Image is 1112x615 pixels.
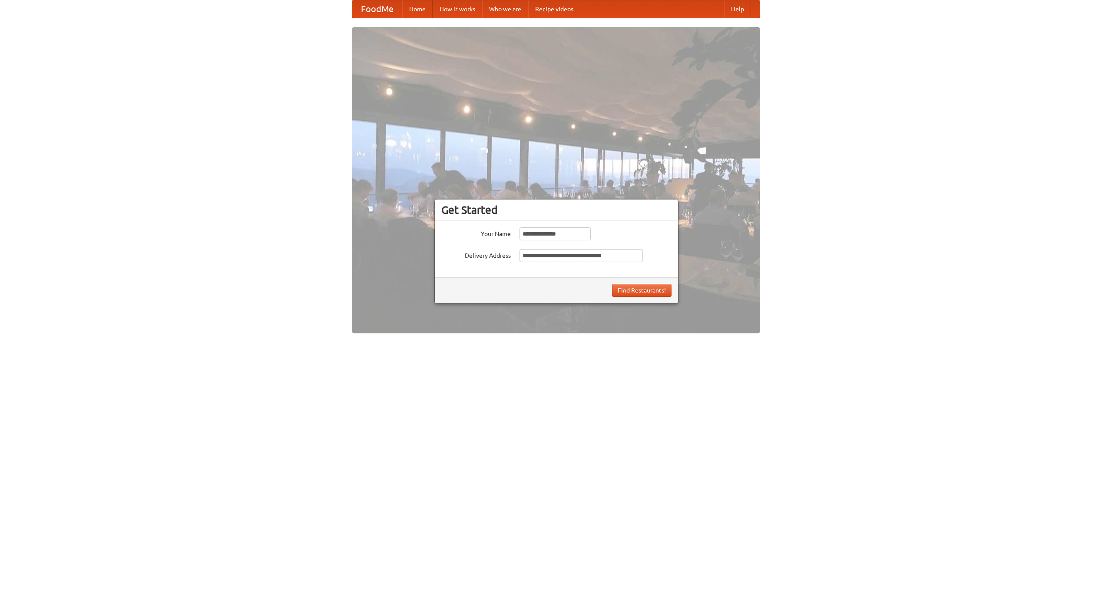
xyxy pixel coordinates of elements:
label: Your Name [441,227,511,238]
a: Recipe videos [528,0,580,18]
a: Help [724,0,751,18]
h3: Get Started [441,203,672,216]
a: FoodMe [352,0,402,18]
button: Find Restaurants! [612,284,672,297]
a: How it works [433,0,482,18]
label: Delivery Address [441,249,511,260]
a: Who we are [482,0,528,18]
a: Home [402,0,433,18]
